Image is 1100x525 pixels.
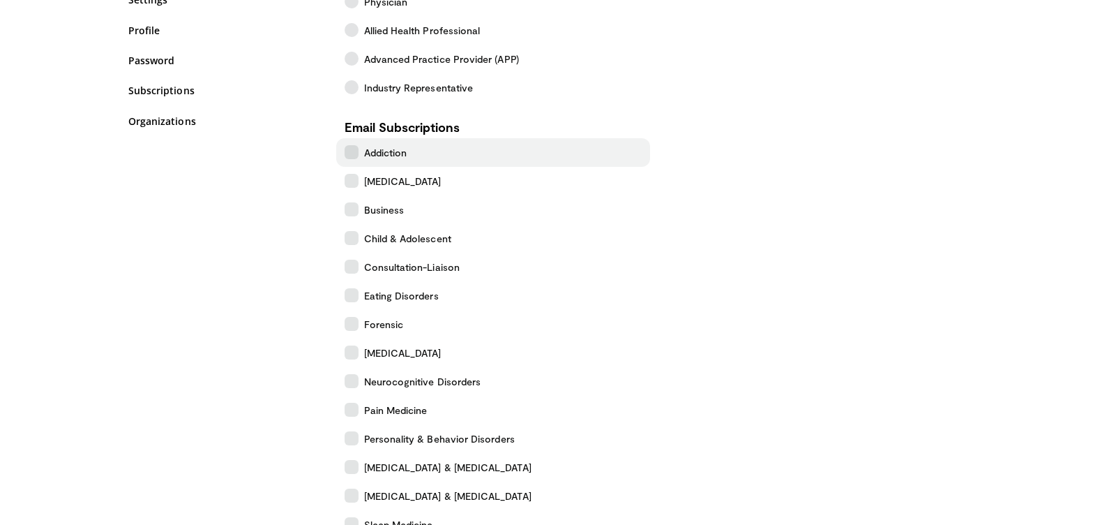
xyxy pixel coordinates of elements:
span: [MEDICAL_DATA] & [MEDICAL_DATA] [364,460,532,475]
a: Organizations [128,114,324,128]
strong: Email Subscriptions [345,119,460,135]
span: Pain Medicine [364,403,428,417]
a: Subscriptions [128,83,324,98]
span: Personality & Behavior Disorders [364,431,515,446]
span: [MEDICAL_DATA] [364,174,442,188]
span: Business [364,202,405,217]
span: [MEDICAL_DATA] [364,346,442,360]
a: Password [128,53,324,68]
span: [MEDICAL_DATA] & [MEDICAL_DATA] [364,489,532,503]
span: Child & Adolescent [364,231,451,246]
span: Consultation-Liaison [364,260,460,274]
span: Forensic [364,317,404,332]
span: Advanced Practice Provider (APP) [364,52,519,66]
span: Addiction [364,145,407,160]
span: Allied Health Professional [364,23,481,38]
a: Profile [128,23,324,38]
span: Industry Representative [364,80,474,95]
span: Neurocognitive Disorders [364,374,481,389]
span: Eating Disorders [364,288,439,303]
